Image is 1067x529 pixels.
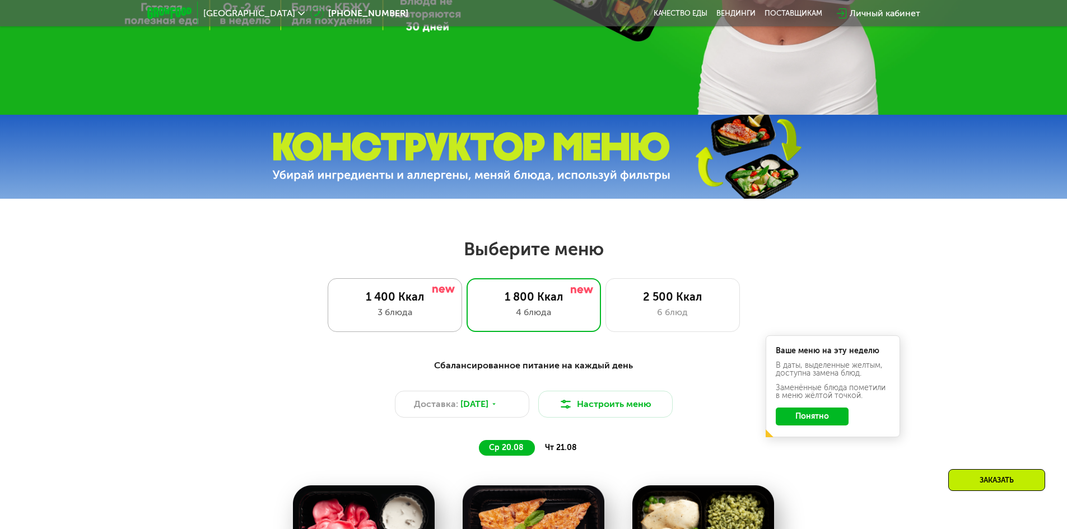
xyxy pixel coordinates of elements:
[617,290,728,303] div: 2 500 Ккал
[414,397,458,411] span: Доставка:
[489,443,524,452] span: ср 20.08
[776,384,890,400] div: Заменённые блюда пометили в меню жёлтой точкой.
[460,397,488,411] span: [DATE]
[765,9,822,18] div: поставщикам
[203,9,295,18] span: [GEOGRAPHIC_DATA]
[617,306,728,319] div: 6 блюд
[654,9,707,18] a: Качество еды
[850,7,920,20] div: Личный кабинет
[36,238,1031,260] h2: Выберите меню
[776,408,849,425] button: Понятно
[948,469,1045,491] div: Заказать
[716,9,756,18] a: Вендинги
[538,391,673,418] button: Настроить меню
[478,290,589,303] div: 1 800 Ккал
[776,347,890,355] div: Ваше меню на эту неделю
[339,306,450,319] div: 3 блюда
[776,362,890,377] div: В даты, выделенные желтым, доступна замена блюд.
[339,290,450,303] div: 1 400 Ккал
[545,443,577,452] span: чт 21.08
[202,359,865,373] div: Сбалансированное питание на каждый день
[478,306,589,319] div: 4 блюда
[310,7,408,20] a: [PHONE_NUMBER]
